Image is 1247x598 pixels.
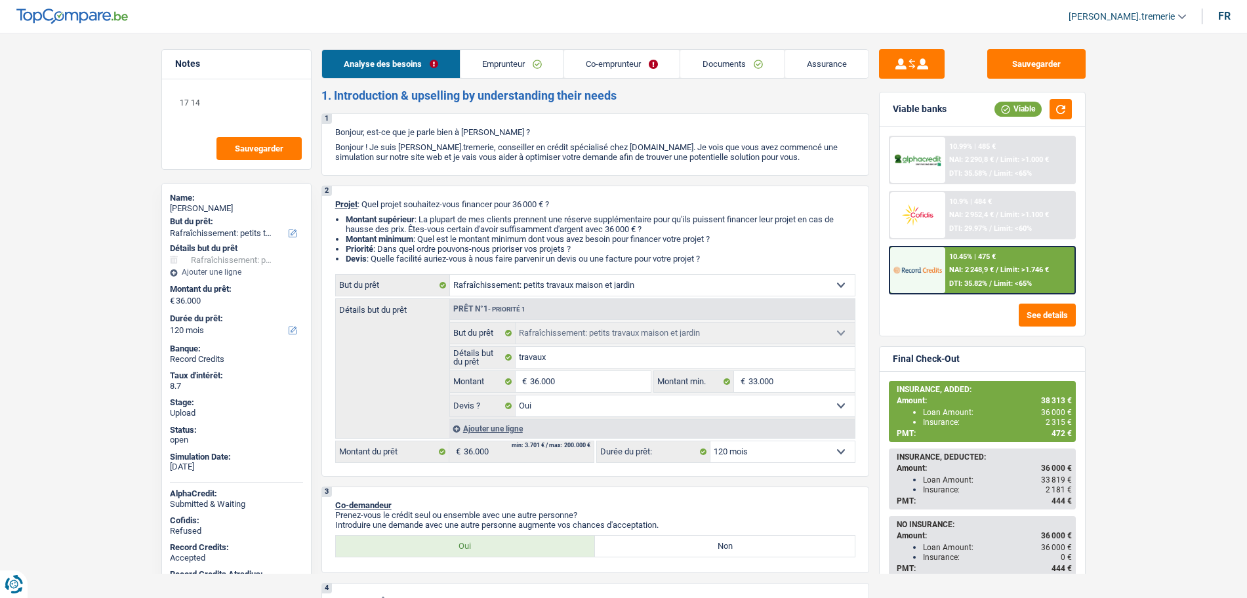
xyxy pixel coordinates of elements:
a: Documents [680,50,784,78]
strong: Montant supérieur [346,214,415,224]
span: DTI: 35.82% [949,279,987,288]
span: Limit: >1.746 € [1000,266,1049,274]
li: : Quelle facilité auriez-vous à nous faire parvenir un devis ou une facture pour votre projet ? [346,254,855,264]
span: 472 € [1052,429,1072,438]
span: Limit: >1.000 € [1000,155,1049,164]
span: € [449,441,464,462]
button: Sauvegarder [987,49,1086,79]
div: 4 [322,584,332,593]
div: 10.9% | 484 € [949,197,992,206]
label: Détails but du prêt [450,347,516,368]
label: But du prêt [450,323,516,344]
span: - Priorité 1 [488,306,525,313]
label: Non [595,536,855,557]
div: Loan Amount: [923,408,1072,417]
div: Status: [170,425,303,435]
div: [PERSON_NAME] [170,203,303,214]
div: NO INSURANCE: [897,520,1072,529]
span: 36 000 € [1041,543,1072,552]
label: But du prêt [336,275,450,296]
span: 38 313 € [1041,396,1072,405]
span: € [170,296,174,306]
div: INSURANCE, DEDUCTED: [897,452,1072,462]
div: Amount: [897,531,1072,540]
span: 36 000 € [1041,531,1072,540]
div: AlphaCredit: [170,488,303,499]
div: Record Credits: [170,542,303,553]
span: € [516,371,530,392]
div: Final Check-Out [893,353,960,365]
h5: Notes [175,58,298,70]
p: Introduire une demande avec une autre personne augmente vos chances d'acceptation. [335,520,855,530]
span: / [989,224,992,233]
h2: 1. Introduction & upselling by understanding their needs [321,89,869,103]
div: [DATE] [170,462,303,472]
span: Devis [346,254,367,264]
div: Insurance: [923,553,1072,562]
div: Banque: [170,344,303,354]
div: Cofidis: [170,515,303,526]
div: Loan Amount: [923,475,1072,485]
label: Durée du prêt: [597,441,710,462]
div: 2 [322,186,332,196]
span: Sauvegarder [235,144,283,153]
span: Limit: <60% [994,224,1032,233]
div: Prêt n°1 [450,305,529,313]
img: TopCompare Logo [16,9,128,24]
div: Simulation Date: [170,452,303,462]
span: DTI: 29.97% [949,224,987,233]
div: Amount: [897,396,1072,405]
div: Ajouter une ligne [170,268,303,277]
div: 1 [322,114,332,124]
div: min: 3.701 € / max: 200.000 € [512,443,590,448]
label: Montant min. [654,371,734,392]
div: PMT: [897,496,1072,506]
img: Cofidis [893,203,942,227]
p: : Quel projet souhaitez-vous financer pour 36 000 € ? [335,199,855,209]
a: Assurance [785,50,869,78]
label: But du prêt: [170,216,300,227]
span: 0 € [1061,553,1072,562]
span: NAI: 2 952,4 € [949,210,994,219]
strong: Priorité [346,244,373,254]
span: DTI: 35.58% [949,169,987,178]
span: NAI: 2 248,9 € [949,266,994,274]
a: Emprunteur [460,50,563,78]
label: Montant [450,371,516,392]
label: Montant du prêt [336,441,449,462]
div: 10.99% | 485 € [949,142,996,151]
div: Stage: [170,397,303,408]
span: € [734,371,748,392]
p: Bonjour ! Je suis [PERSON_NAME].tremerie, conseiller en crédit spécialisé chez [DOMAIN_NAME]. Je ... [335,142,855,162]
div: Amount: [897,464,1072,473]
div: Insurance: [923,418,1072,427]
div: Ajouter une ligne [449,419,855,438]
span: Limit: <65% [994,169,1032,178]
div: PMT: [897,429,1072,438]
p: Bonjour, est-ce que je parle bien à [PERSON_NAME] ? [335,127,855,137]
img: AlphaCredit [893,153,942,168]
span: 36 000 € [1041,408,1072,417]
span: NAI: 2 290,8 € [949,155,994,164]
span: 2 181 € [1046,485,1072,494]
div: Refused [170,526,303,536]
div: Upload [170,408,303,418]
div: Détails but du prêt [170,243,303,254]
span: / [989,169,992,178]
span: [PERSON_NAME].tremerie [1069,11,1175,22]
span: / [996,155,998,164]
label: Oui [336,536,596,557]
a: Analyse des besoins [322,50,460,78]
label: Montant du prêt: [170,284,300,294]
div: Viable banks [893,104,947,115]
div: Taux d'intérêt: [170,370,303,381]
label: Durée du prêt: [170,313,300,324]
div: Viable [994,102,1042,116]
label: Devis ? [450,395,516,416]
div: Record Credits [170,354,303,365]
div: 3 [322,487,332,497]
div: open [170,435,303,445]
span: 444 € [1052,564,1072,573]
span: Limit: >1.100 € [1000,210,1049,219]
button: See details [1019,304,1076,327]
